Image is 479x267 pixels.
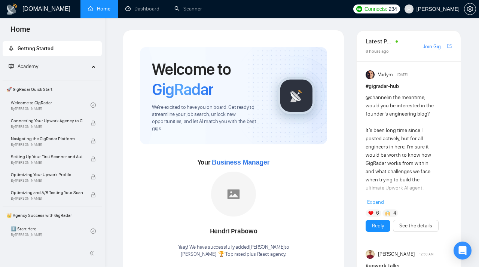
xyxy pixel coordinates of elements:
span: Expand [367,199,384,205]
span: double-left [89,249,97,257]
a: dashboardDashboard [125,6,159,12]
span: Your [198,158,270,166]
button: setting [464,3,476,15]
button: Reply [366,220,390,232]
img: Vadym [366,70,375,79]
span: user [406,6,412,12]
div: Hendri Prabowo [178,225,289,238]
span: By [PERSON_NAME] [11,160,83,165]
img: logo [6,3,18,15]
span: 6 [376,209,379,217]
a: 1️⃣ Start HereBy[PERSON_NAME] [11,223,91,239]
p: [PERSON_NAME] 🏆 Top rated plus React agency . [178,251,289,258]
h1: # gigradar-hub [366,82,452,90]
span: We're excited to have you on board. Get ready to streamline your job search, unlock new opportuni... [152,104,266,132]
a: See the details [399,222,432,230]
span: By [PERSON_NAME] [11,196,83,201]
span: By [PERSON_NAME] [11,125,83,129]
span: 234 [388,5,397,13]
span: 8 hours ago [366,49,389,54]
span: [DATE] [397,71,408,78]
a: export [447,43,452,50]
img: ❤️ [368,211,373,216]
a: homeHome [88,6,110,12]
span: Vadym [378,71,393,79]
a: setting [464,6,476,12]
span: lock [91,120,96,126]
a: Reply [372,222,384,230]
span: lock [91,174,96,179]
span: By [PERSON_NAME] [11,142,83,147]
span: GigRadar [152,79,213,99]
span: Home [4,24,36,40]
span: [PERSON_NAME] [378,250,415,258]
span: Connects: [364,5,387,13]
span: Navigating the GigRadar Platform [11,135,83,142]
span: Optimizing and A/B Testing Your Scanner for Better Results [11,189,83,196]
h1: Welcome to [152,59,266,99]
span: @channel [366,94,388,101]
a: Welcome to GigRadarBy[PERSON_NAME] [11,97,91,113]
span: 🚀 GigRadar Quick Start [3,82,101,97]
li: Getting Started [3,41,102,56]
img: upwork-logo.png [356,6,362,12]
span: Setting Up Your First Scanner and Auto-Bidder [11,153,83,160]
span: fund-projection-screen [9,64,14,69]
img: gigradar-logo.png [278,77,315,114]
span: 👑 Agency Success with GigRadar [3,208,101,223]
button: See the details [393,220,439,232]
span: 12:50 AM [419,251,434,258]
span: Academy [18,63,38,70]
span: Connecting Your Upwork Agency to GigRadar [11,117,83,125]
span: lock [91,192,96,197]
span: Latest Posts from the GigRadar Community [366,37,393,46]
span: lock [91,138,96,144]
div: Yaay! We have successfully added [PERSON_NAME] to [178,244,289,258]
img: 🙌 [385,211,390,216]
span: rocket [9,46,14,51]
span: check-circle [91,228,96,234]
span: Academy [9,63,38,70]
div: Open Intercom Messenger [454,242,472,260]
img: placeholder.png [211,172,256,217]
img: Umar Manzar [366,250,375,259]
span: lock [91,156,96,162]
span: check-circle [91,102,96,108]
a: searchScanner [174,6,202,12]
span: By [PERSON_NAME] [11,178,83,183]
span: Optimizing Your Upwork Profile [11,171,83,178]
span: Business Manager [212,159,269,166]
span: Getting Started [18,45,54,52]
span: export [447,43,452,49]
span: 4 [393,209,396,217]
a: Join GigRadar Slack Community [423,43,446,51]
